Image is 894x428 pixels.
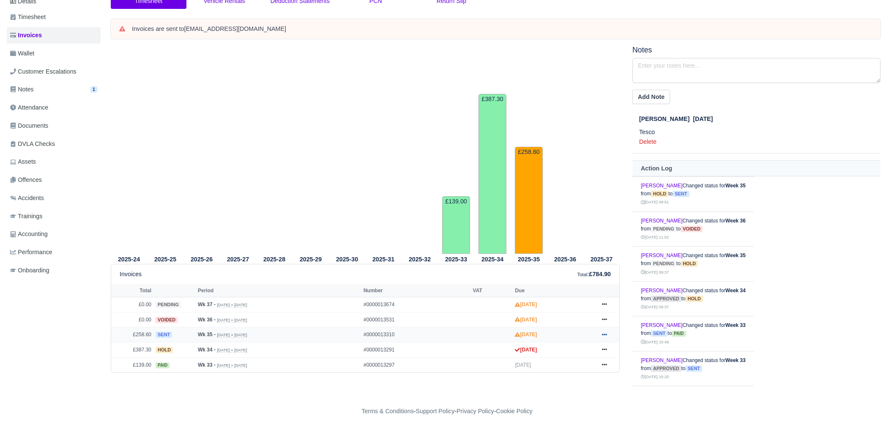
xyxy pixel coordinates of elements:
[120,271,142,278] h6: Invoices
[10,67,77,77] span: Customer Escalations
[632,211,754,247] td: Changed status for from to
[651,261,676,267] span: pending
[7,81,101,98] a: Notes 1
[111,284,153,297] th: Total
[7,45,101,62] a: Wallet
[515,302,537,307] strong: [DATE]
[496,408,532,414] a: Cookie Policy
[583,254,620,264] th: 2025-37
[10,85,33,94] span: Notes
[632,177,754,212] td: Changed status for from to
[10,229,48,239] span: Accounting
[147,254,183,264] th: 2025-25
[361,408,413,414] a: Terms & Conditions
[90,86,97,93] span: 1
[7,118,101,134] a: Documents
[293,254,329,264] th: 2025-29
[361,343,471,358] td: #0000013291
[511,254,547,264] th: 2025-35
[686,365,702,372] span: sent
[641,357,683,363] a: [PERSON_NAME]
[184,25,286,32] strong: [EMAIL_ADDRESS][DOMAIN_NAME]
[725,183,746,189] strong: Week 35
[725,252,746,258] strong: Week 35
[632,90,670,104] button: Add Note
[10,193,44,203] span: Accidents
[198,347,216,353] strong: Wk 34 -
[681,226,703,232] span: voided
[156,317,178,323] span: voided
[589,271,611,277] strong: £784.90
[10,49,34,58] span: Wallet
[402,254,438,264] th: 2025-32
[10,266,49,275] span: Onboarding
[156,302,181,308] span: pending
[686,296,703,302] span: hold
[10,175,42,185] span: Offences
[651,226,676,232] span: pending
[183,254,220,264] th: 2025-26
[10,121,48,131] span: Documents
[632,386,754,421] td: Changed status for from to
[217,332,247,337] small: [DATE] » [DATE]
[111,343,153,358] td: £387.30
[725,218,746,224] strong: Week 36
[7,99,101,116] a: Attendance
[198,302,216,307] strong: Wk 37 -
[361,297,471,313] td: #0000013674
[10,247,52,257] span: Performance
[515,317,537,323] strong: [DATE]
[7,190,101,206] a: Accidents
[641,270,669,274] small: [DATE] 09:37
[639,138,656,145] a: Delete
[7,172,101,188] a: Offences
[632,316,754,351] td: Changed status for from to
[515,347,537,353] strong: [DATE]
[641,340,669,344] small: [DATE] 15:49
[206,406,688,416] div: - - -
[725,322,746,328] strong: Week 33
[7,226,101,242] a: Accounting
[111,254,147,264] th: 2025-24
[217,363,247,368] small: [DATE] » [DATE]
[10,12,46,22] span: Timesheet
[641,200,669,204] small: [DATE] 09:51
[7,9,101,25] a: Timesheet
[361,312,471,327] td: #0000013531
[639,127,880,137] p: Tesco
[632,351,754,386] td: Changed status for from to
[641,288,683,294] a: [PERSON_NAME]
[651,296,681,302] span: approved
[198,317,216,323] strong: Wk 36 -
[111,357,153,372] td: £139.00
[111,297,153,313] td: £0.00
[111,327,153,343] td: £258.60
[673,191,689,197] span: sent
[632,281,754,316] td: Changed status for from to
[641,305,669,309] small: [DATE] 09:37
[198,332,216,337] strong: Wk 35 -
[681,261,698,267] span: hold
[156,347,173,353] span: hold
[474,254,511,264] th: 2025-34
[217,318,247,323] small: [DATE] » [DATE]
[10,30,42,40] span: Invoices
[651,330,667,337] span: sent
[217,348,247,353] small: [DATE] » [DATE]
[641,322,683,328] a: [PERSON_NAME]
[641,252,683,258] a: [PERSON_NAME]
[156,362,170,368] span: paid
[513,284,594,297] th: Due
[7,244,101,261] a: Performance
[515,362,531,368] span: [DATE]
[577,272,588,277] small: Total
[10,157,36,167] span: Assets
[639,114,880,124] div: [DATE]
[742,330,894,428] iframe: Chat Widget
[442,196,470,254] td: £139.00
[217,302,247,307] small: [DATE] » [DATE]
[256,254,293,264] th: 2025-28
[329,254,365,264] th: 2025-30
[725,357,746,363] strong: Week 33
[111,312,153,327] td: £0.00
